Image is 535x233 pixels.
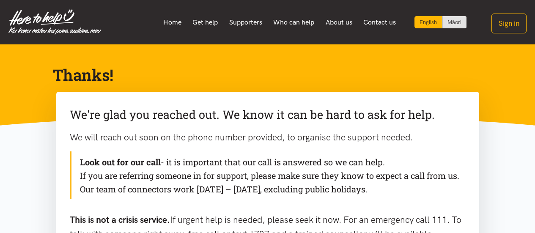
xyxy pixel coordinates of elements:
p: We will reach out soon on the phone number provided, to organise the support needed. [70,130,466,145]
b: Look out for our call [80,156,161,167]
b: This is not a crisis service. [70,214,170,225]
p: We're glad you reached out. We know it can be hard to ask for help. [70,105,466,124]
a: Switch to Te Reo Māori [442,16,466,28]
img: Home [8,9,101,35]
div: - it is important that our call is answered so we can help. If you are referring someone in for s... [70,151,466,199]
div: Current language [414,16,442,28]
a: Supporters [223,14,268,31]
a: Contact us [358,14,402,31]
a: Home [157,14,187,31]
div: Language toggle [414,16,467,28]
button: Sign in [491,14,527,33]
a: Get help [187,14,224,31]
a: Who can help [268,14,320,31]
h1: Thanks! [53,65,469,85]
a: About us [320,14,358,31]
